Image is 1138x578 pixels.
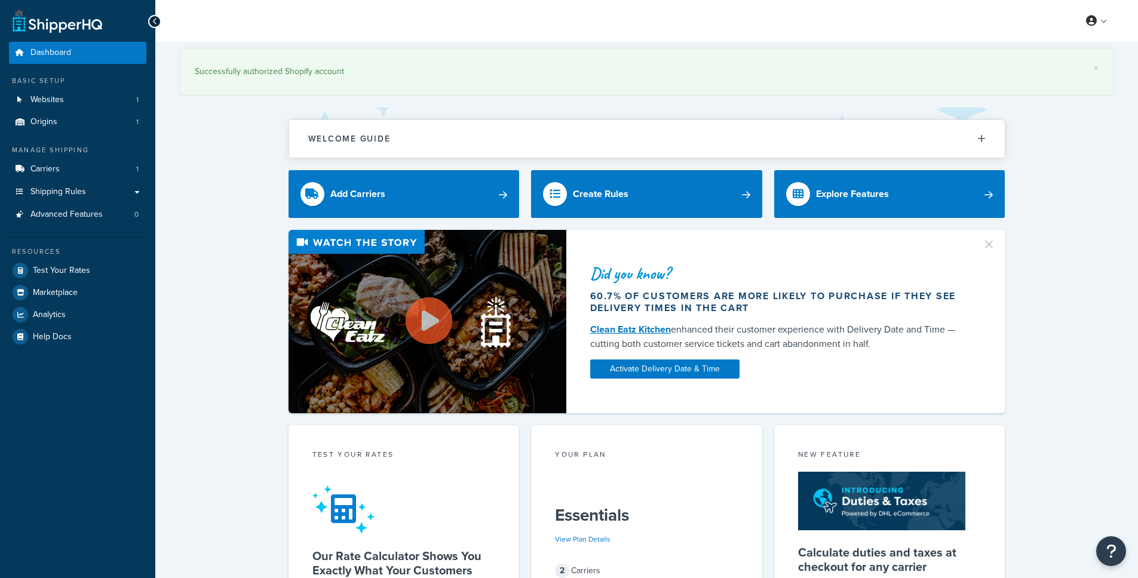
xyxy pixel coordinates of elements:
[9,111,146,133] li: Origins
[136,95,139,105] span: 1
[136,164,139,174] span: 1
[195,63,1099,80] div: Successfully authorized Shopify account
[590,265,968,282] div: Did you know?
[9,158,146,180] li: Carriers
[308,134,391,143] h2: Welcome Guide
[590,322,671,336] a: Clean Eatz Kitchen
[1094,63,1099,73] a: ×
[312,449,496,463] div: Test your rates
[590,359,740,379] a: Activate Delivery Date & Time
[289,170,520,218] a: Add Carriers
[555,564,569,578] span: 2
[798,545,981,574] h5: Calculate duties and taxes at checkout for any carrier
[774,170,1005,218] a: Explore Features
[555,506,738,525] h5: Essentials
[30,164,60,174] span: Carriers
[9,260,146,281] a: Test Your Rates
[816,186,889,202] div: Explore Features
[9,145,146,155] div: Manage Shipping
[33,310,66,320] span: Analytics
[30,117,57,127] span: Origins
[30,210,103,220] span: Advanced Features
[573,186,628,202] div: Create Rules
[9,89,146,111] a: Websites1
[9,204,146,226] li: Advanced Features
[30,48,71,58] span: Dashboard
[555,534,611,545] a: View Plan Details
[134,210,139,220] span: 0
[136,117,139,127] span: 1
[9,76,146,86] div: Basic Setup
[9,111,146,133] a: Origins1
[289,120,1005,158] button: Welcome Guide
[531,170,762,218] a: Create Rules
[9,204,146,226] a: Advanced Features0
[30,95,64,105] span: Websites
[33,266,90,276] span: Test Your Rates
[590,322,968,351] div: enhanced their customer experience with Delivery Date and Time — cutting both customer service ti...
[9,181,146,203] a: Shipping Rules
[9,158,146,180] a: Carriers1
[9,42,146,64] a: Dashboard
[330,186,385,202] div: Add Carriers
[590,290,968,314] div: 60.7% of customers are more likely to purchase if they see delivery times in the cart
[9,304,146,325] a: Analytics
[1096,536,1126,566] button: Open Resource Center
[33,332,72,342] span: Help Docs
[9,282,146,303] a: Marketplace
[9,326,146,348] a: Help Docs
[798,449,981,463] div: New Feature
[9,247,146,257] div: Resources
[9,89,146,111] li: Websites
[33,288,78,298] span: Marketplace
[30,187,86,197] span: Shipping Rules
[289,230,566,413] img: Video thumbnail
[555,449,738,463] div: Your Plan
